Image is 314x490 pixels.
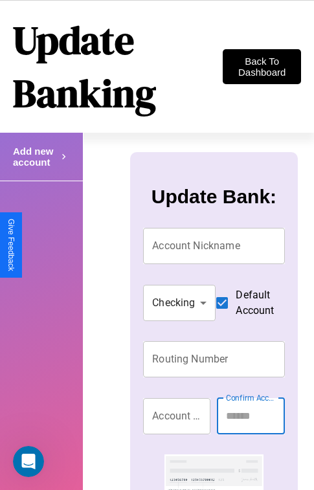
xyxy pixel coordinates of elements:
[13,146,58,168] h4: Add new account
[13,14,223,120] h1: Update Banking
[6,219,16,271] div: Give Feedback
[236,287,274,318] span: Default Account
[223,49,301,84] button: Back To Dashboard
[143,285,216,321] div: Checking
[226,392,278,403] label: Confirm Account Number
[151,186,276,208] h3: Update Bank:
[13,446,44,477] iframe: Intercom live chat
